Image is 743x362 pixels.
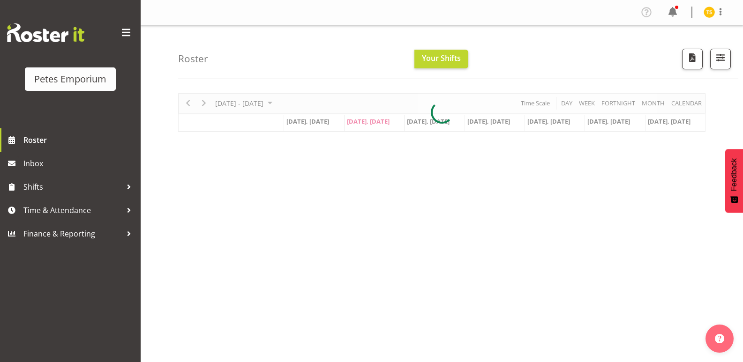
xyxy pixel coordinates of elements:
button: Feedback - Show survey [725,149,743,213]
button: Filter Shifts [710,49,731,69]
span: Time & Attendance [23,203,122,217]
h4: Roster [178,53,208,64]
button: Your Shifts [414,50,468,68]
span: Shifts [23,180,122,194]
span: Feedback [730,158,738,191]
div: Petes Emporium [34,72,106,86]
img: help-xxl-2.png [715,334,724,343]
button: Download a PDF of the roster according to the set date range. [682,49,703,69]
span: Your Shifts [422,53,461,63]
span: Roster [23,133,136,147]
img: tamara-straker11292.jpg [704,7,715,18]
span: Finance & Reporting [23,227,122,241]
img: Rosterit website logo [7,23,84,42]
span: Inbox [23,156,136,170]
